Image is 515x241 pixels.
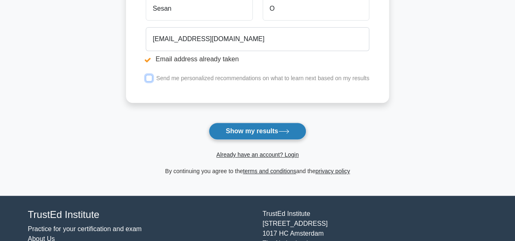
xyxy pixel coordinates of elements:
div: By continuing you agree to the and the [121,166,394,176]
input: Email [146,27,369,51]
a: Practice for your certification and exam [28,225,142,232]
h4: TrustEd Institute [28,209,253,221]
a: terms and conditions [243,168,296,174]
a: Already have an account? Login [216,151,298,158]
a: privacy policy [315,168,350,174]
label: Send me personalized recommendations on what to learn next based on my results [156,75,369,81]
li: Email address already taken [146,54,369,64]
button: Show my results [209,123,306,140]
